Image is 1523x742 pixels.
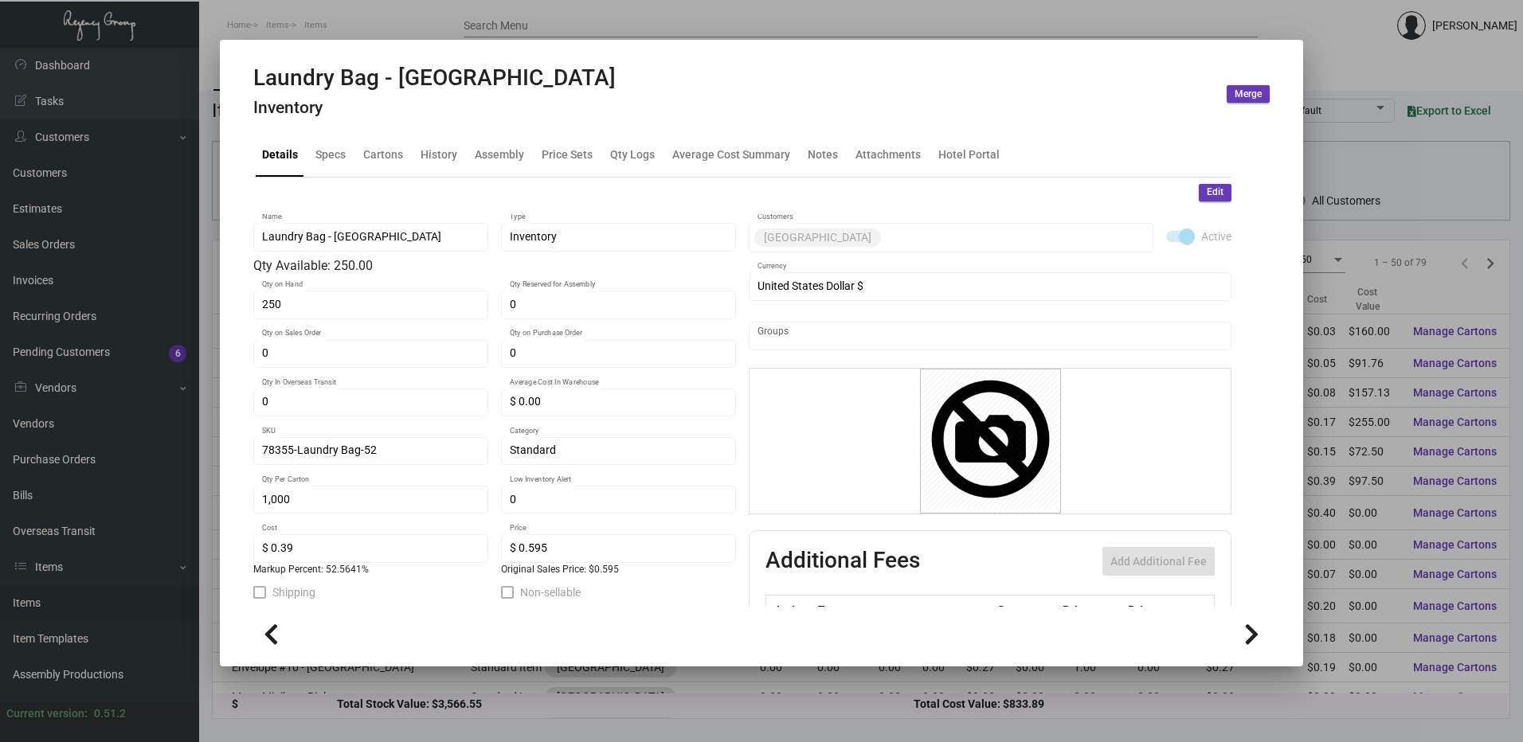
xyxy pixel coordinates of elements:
[520,583,581,602] span: Non-sellable
[765,547,920,576] h2: Additional Fees
[315,146,346,163] div: Specs
[610,146,655,163] div: Qty Logs
[262,146,298,163] div: Details
[1227,85,1270,103] button: Merge
[1201,227,1231,246] span: Active
[253,64,616,92] h2: Laundry Bag - [GEOGRAPHIC_DATA]
[1059,596,1124,623] th: Price
[855,146,921,163] div: Attachments
[1102,547,1215,576] button: Add Additional Fee
[253,256,736,275] div: Qty Available: 250.00
[253,98,616,118] h4: Inventory
[754,228,881,247] mat-chip: [GEOGRAPHIC_DATA]
[766,596,815,623] th: Active
[6,705,88,722] div: Current version:
[1207,185,1223,199] span: Edit
[1124,596,1196,623] th: Price type
[672,146,790,163] div: Average Cost Summary
[1235,88,1262,101] span: Merge
[808,146,838,163] div: Notes
[542,146,593,163] div: Price Sets
[272,583,315,602] span: Shipping
[1199,184,1231,201] button: Edit
[992,596,1058,623] th: Cost
[884,231,1145,244] input: Add new..
[363,146,403,163] div: Cartons
[475,146,524,163] div: Assembly
[758,330,1223,342] input: Add new..
[938,146,1000,163] div: Hotel Portal
[94,705,126,722] div: 0.51.2
[1110,555,1207,568] span: Add Additional Fee
[814,596,992,623] th: Type
[421,146,457,163] div: History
